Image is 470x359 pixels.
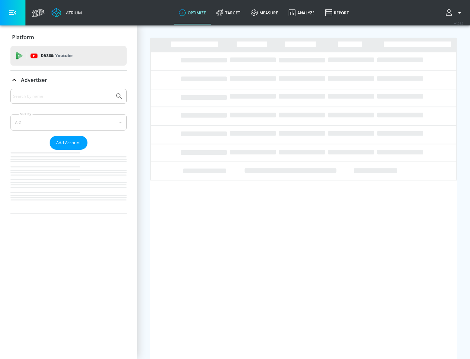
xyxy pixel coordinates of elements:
input: Search by name [13,92,112,101]
p: Advertiser [21,76,47,84]
div: Platform [10,28,127,46]
a: Analyze [283,1,320,24]
div: A-Z [10,114,127,131]
p: Youtube [55,52,72,59]
nav: list of Advertiser [10,150,127,213]
span: Add Account [56,139,81,147]
a: measure [245,1,283,24]
div: Atrium [63,10,82,16]
label: Sort By [19,112,33,116]
div: DV360: Youtube [10,46,127,66]
div: Advertiser [10,89,127,213]
a: Target [211,1,245,24]
a: Report [320,1,354,24]
div: Advertiser [10,71,127,89]
p: Platform [12,34,34,41]
button: Add Account [50,136,87,150]
a: optimize [174,1,211,24]
p: DV360: [41,52,72,59]
a: Atrium [52,8,82,18]
span: v 4.25.2 [454,22,463,25]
